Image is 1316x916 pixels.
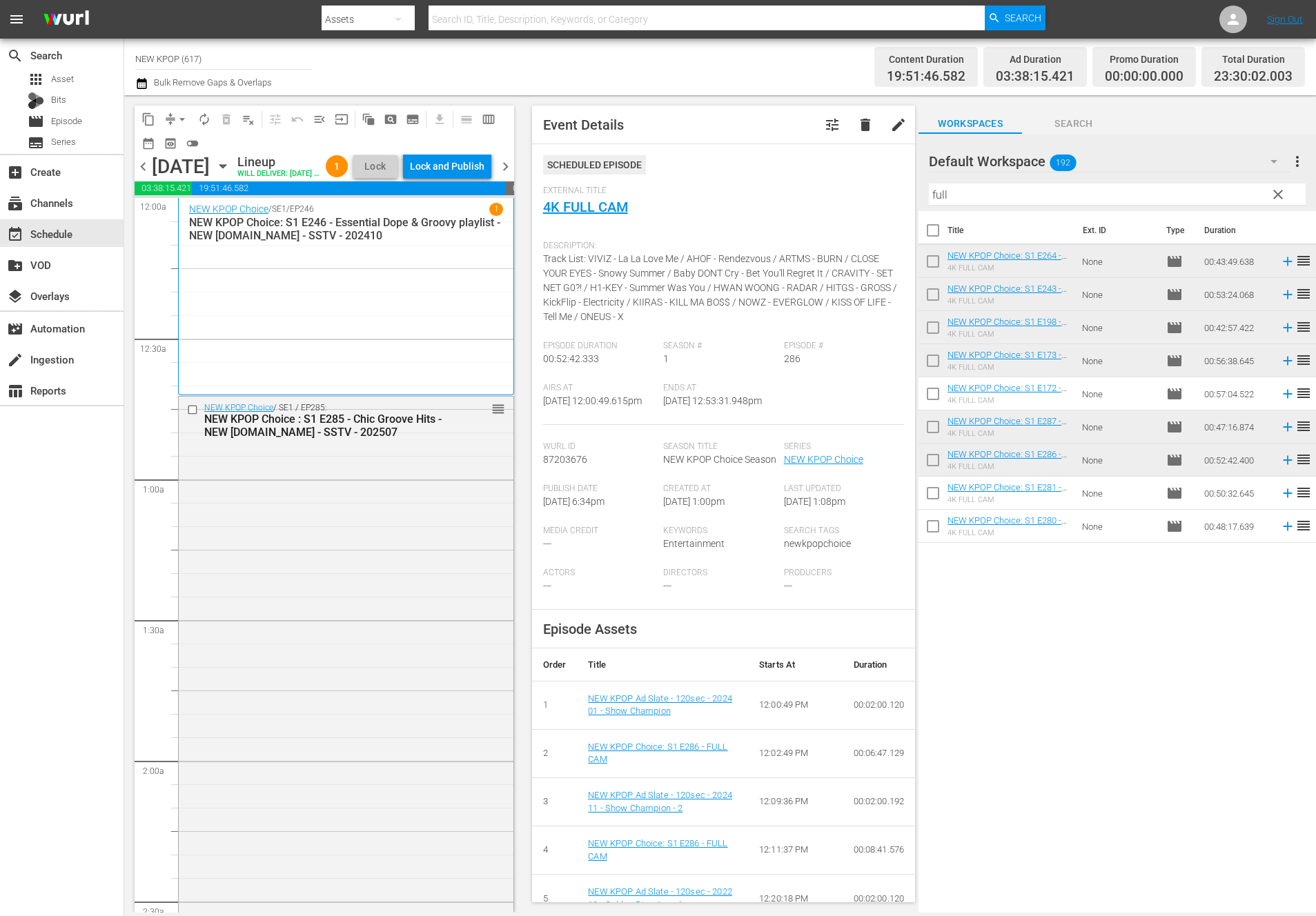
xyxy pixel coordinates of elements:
[784,496,845,507] span: [DATE] 1:08pm
[402,108,424,130] span: Create Series Block
[7,226,23,243] span: Schedule
[947,482,1067,524] a: NEW KPOP Choice: S1 E281 - FULL CAM - NEW [DOMAIN_NAME] - SSTV - 202506
[1199,278,1275,311] td: 00:53:24.068
[784,526,898,537] span: Search Tags
[543,441,657,452] span: Wurl Id
[159,132,181,155] span: View Backup
[268,204,272,214] p: /
[1166,452,1183,468] span: Episode
[532,777,578,826] td: 3
[197,112,211,126] span: autorenew_outlined
[141,137,155,150] span: date_range_outlined
[663,441,777,452] span: Season Title
[947,449,1067,490] a: NEW KPOP Choice: S1 E286 - FULL CAM - NEW [DOMAIN_NAME] - SSTV - 202507
[1158,211,1196,250] th: Type
[272,204,290,214] p: SE1 /
[784,484,898,495] span: Last Updated
[1280,486,1295,501] svg: Add to Schedule
[135,158,152,175] span: chevron_left
[947,528,1071,537] div: 4K FULL CAM
[164,137,177,150] span: preview_outlined
[577,648,748,681] th: Title
[482,112,495,126] span: calendar_view_week_outlined
[1199,477,1275,510] td: 00:50:32.645
[331,108,353,130] span: Update Metadata from Key Asset
[28,135,44,151] span: Series
[748,681,842,729] td: 12:00:49 PM
[1295,418,1312,435] span: reorder
[1105,69,1184,85] span: 00:00:00.000
[1295,252,1312,269] span: reorder
[748,826,842,875] td: 12:11:37 PM
[1280,353,1295,368] svg: Add to Schedule
[929,142,1290,181] div: Default Workspace
[882,108,915,141] button: edit
[152,77,272,88] span: Bulk Remove Gaps & Overlaps
[849,108,882,141] button: delete
[1166,518,1183,535] span: Episode
[1166,352,1183,369] span: Episode
[326,161,348,172] span: 1
[497,158,514,175] span: chevron_right
[28,71,44,88] span: Asset
[1166,485,1183,501] span: Episode
[189,203,268,215] a: NEW KPOP Choice
[1214,50,1293,69] div: Total Duration
[141,112,155,126] span: content_copy
[663,454,776,465] span: NEW KPOP Choice Season
[663,526,777,537] span: Keywords
[7,164,23,181] span: Create
[28,92,44,109] div: Bits
[1266,183,1288,205] button: clear
[663,568,777,579] span: Directors
[8,11,25,28] span: menu
[1280,254,1295,269] svg: Add to Schedule
[784,580,792,591] span: ---
[204,403,444,439] div: / SE1 / EP285:
[410,154,484,179] div: Lock and Publish
[947,350,1067,391] a: NEW KPOP Choice: S1 E173 - FULL CAM - NEW [DOMAIN_NAME] - SSTV - 202404
[1074,211,1158,250] th: Ext. ID
[491,401,505,415] button: reorder
[543,155,646,175] div: Scheduled Episode
[1077,377,1161,410] td: None
[843,648,916,681] th: Duration
[491,401,505,417] span: reorder
[663,395,762,406] span: [DATE] 12:53:31.948pm
[359,159,392,174] span: Lock
[1295,484,1312,501] span: reorder
[543,454,587,465] span: 87203676
[1166,286,1183,303] span: Episode
[186,137,199,150] span: toggle_off
[1295,319,1312,335] span: reorder
[478,108,500,130] span: Week Calendar View
[996,50,1074,69] div: Ad Duration
[784,454,863,465] a: NEW KPOP Choice
[7,288,23,305] span: Overlays
[947,283,1067,325] a: NEW KPOP Choice: S1 E243 - FULL CAM - NEW [DOMAIN_NAME] - SSTV - 202410
[784,441,898,452] span: Series
[947,363,1071,372] div: 4K FULL CAM
[784,341,898,352] span: Episode #
[543,526,657,537] span: Media Credit
[532,826,578,875] td: 4
[532,681,578,729] td: 1
[1077,510,1161,543] td: None
[33,3,99,36] img: ans4CAIJ8jUAAAAAAAAAAAAAAAAAAAAAAAAgQb4GAAAAAAAAAAAAAAAAAAAAAAAAJMjXAAAAAAAAAAAAAAAAAAAAAAAAgAT5G...
[843,729,916,777] td: 00:06:47.129
[7,48,23,64] span: search
[543,253,897,322] span: Track List: VIVIZ - La La Love Me / AHOF - Rendezvous / ARTMS - BURN / CLOSE YOUR EYES - Snowy Su...
[784,353,801,364] span: 286
[189,216,503,242] p: NEW KPOP Choice: S1 E246 - Essential Dope & Groovy playlist - NEW [DOMAIN_NAME] - SSTV - 202410
[543,496,605,507] span: [DATE] 6:34pm
[1295,451,1312,468] span: reorder
[137,108,159,130] span: Copy Lineup
[1199,510,1275,543] td: 00:48:17.639
[1022,115,1126,132] span: Search
[947,297,1071,306] div: 4K FULL CAM
[1289,153,1306,170] span: more_vert
[181,132,204,155] span: 24 hours Lineup View is OFF
[406,112,420,126] span: subtitles_outlined
[947,396,1071,405] div: 4K FULL CAM
[543,484,657,495] span: Publish Date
